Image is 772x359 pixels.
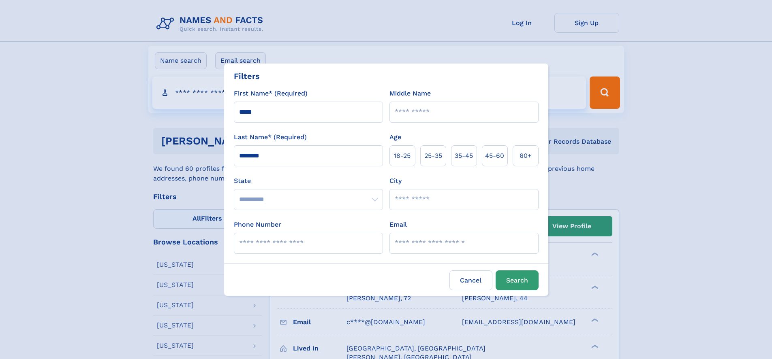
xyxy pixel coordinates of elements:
span: 25‑35 [424,151,442,161]
label: Last Name* (Required) [234,132,307,142]
span: 60+ [520,151,532,161]
label: State [234,176,383,186]
label: City [389,176,402,186]
label: First Name* (Required) [234,89,308,98]
label: Middle Name [389,89,431,98]
label: Cancel [449,270,492,290]
label: Phone Number [234,220,281,229]
div: Filters [234,70,260,82]
label: Age [389,132,401,142]
span: 18‑25 [394,151,411,161]
span: 35‑45 [455,151,473,161]
label: Email [389,220,407,229]
button: Search [496,270,539,290]
span: 45‑60 [485,151,504,161]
